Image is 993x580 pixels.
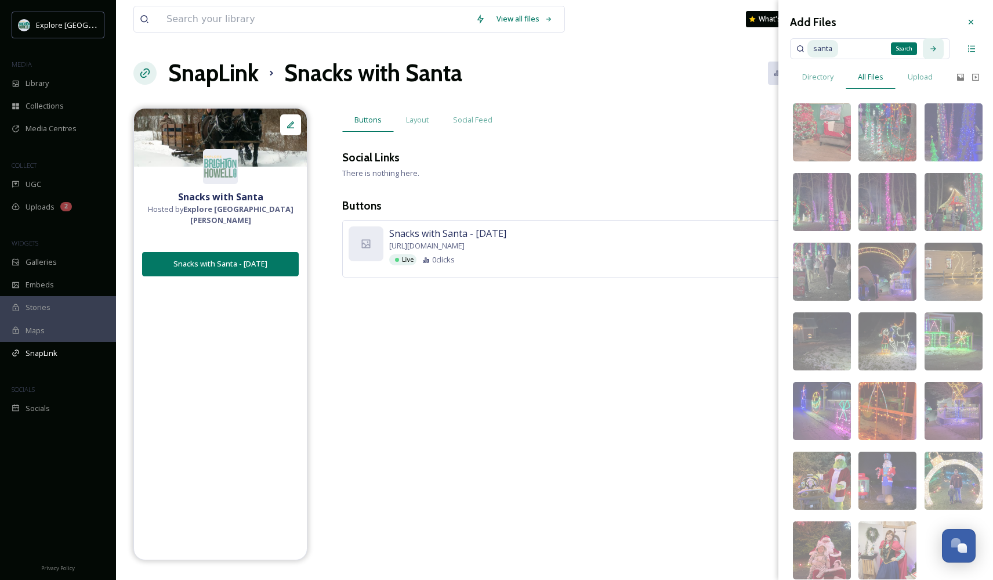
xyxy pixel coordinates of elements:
span: Layout [406,114,429,125]
span: Media Centres [26,123,77,134]
img: 6e78f0fe-7e7f-4f2d-91c7-0bb4eb863930.jpg [134,109,307,167]
img: 18fd6512-9d22-4425-b5bd-265bf97539be.jpg [858,173,916,231]
button: Analytics [768,62,824,84]
strong: Explore [GEOGRAPHIC_DATA][PERSON_NAME] [183,204,293,225]
span: Collections [26,100,64,111]
span: Library [26,78,49,89]
span: [URL][DOMAIN_NAME] [389,240,465,251]
span: Upload [908,71,933,82]
h3: Buttons [342,197,976,214]
img: ab5444c9-259c-4353-ab26-b5757fca4593.jpg [793,382,851,440]
span: COLLECT [12,161,37,170]
img: b2c6522a-3c32-43e5-802e-ff43a23173af.jpg [858,521,916,579]
span: 0 clicks [432,254,455,265]
img: b1051a83-c371-4b7f-9d4a-b68bc0b542a4.jpg [793,452,851,510]
button: Snacks with Santa - [DATE] [142,252,299,276]
img: 97830756-9c7f-4203-832f-14c28a06fabe.jpg [858,382,916,440]
a: Privacy Policy [41,560,75,574]
div: Snacks with Santa - [DATE] [148,258,292,269]
img: 406524f1-3725-4442-8325-dd0f7a5fefbe.jpg [793,243,851,301]
span: Stories [26,302,50,313]
span: There is nothing here. [342,168,419,178]
span: SnapLink [26,348,57,359]
h3: Social Links [342,149,400,166]
img: 1f277d32-a36c-44c7-b34f-143c94ccc724.jpg [858,452,916,510]
div: 2 [60,202,72,211]
img: 6cb6ae15-713f-4746-ba3f-703bf1b0fbf9.jpg [793,173,851,231]
img: 15615921-c736-4310-92e2-60893e221f11.jpg [925,243,983,301]
img: a11dec33-e9f4-4755-be42-4d65d115a557.jpg [793,103,851,161]
span: Explore [GEOGRAPHIC_DATA][PERSON_NAME] [36,19,195,30]
img: 75c04100-d1f6-4c4c-abec-7b11b697e1ff.jpg [793,312,851,370]
span: Hosted by [140,204,301,226]
strong: Snacks with Santa [178,190,263,203]
a: What's New [746,11,804,27]
img: 67e7af72-b6c8-455a-acf8-98e6fe1b68aa.avif [19,19,30,31]
span: All Files [858,71,883,82]
span: UGC [26,179,41,190]
img: da88d5fd-b0b7-4e5c-b172-3a0bbcc940c5.jpg [925,382,983,440]
span: SOCIALS [12,385,35,394]
h1: Snacks with Santa [284,56,462,91]
span: Privacy Policy [41,564,75,572]
div: Live [389,254,416,265]
div: Search [891,42,917,55]
span: MEDIA [12,60,32,69]
span: Snacks with Santa - [DATE] [389,226,506,240]
img: 813f586f-c761-4e9f-89b3-09d6c5eb1609.jpg [858,243,916,301]
a: View all files [491,8,559,30]
input: Search your library [161,6,470,32]
span: Galleries [26,257,57,268]
img: 9289bdfb-2dc4-4f0e-93a9-7154008054f2.jpg [793,521,851,579]
img: 16504a42-1295-4f97-8118-59602e9e855e.jpg [925,103,983,161]
img: d49a2713-fce0-4e96-964b-43ac27fca55d.jpg [925,173,983,231]
span: Directory [802,71,833,82]
button: Open Chat [942,529,976,563]
img: b99a1dec-180a-481d-b53b-5bada36fc2bd.jpg [858,312,916,370]
img: 55be2a68-b307-471a-bba6-5fb66530b512.jpg [925,312,983,370]
span: Uploads [26,201,55,212]
img: 67e7af72-b6c8-455a-acf8-98e6fe1b68aa.avif [203,149,238,184]
span: Social Feed [453,114,492,125]
img: a4429d84-80ec-452a-acaf-3a5d3d9fc82c.jpg [925,452,983,510]
img: ff85cde3-5fc8-4466-8dd0-1bb4d5dd7d3a.jpg [858,103,916,161]
span: santa [807,40,838,57]
span: Embeds [26,279,54,290]
span: Socials [26,403,50,414]
h3: Add Files [790,14,836,31]
a: SnapLink [168,56,259,91]
a: Analytics [768,62,830,84]
span: Buttons [354,114,382,125]
span: Maps [26,325,45,336]
span: WIDGETS [12,239,38,247]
